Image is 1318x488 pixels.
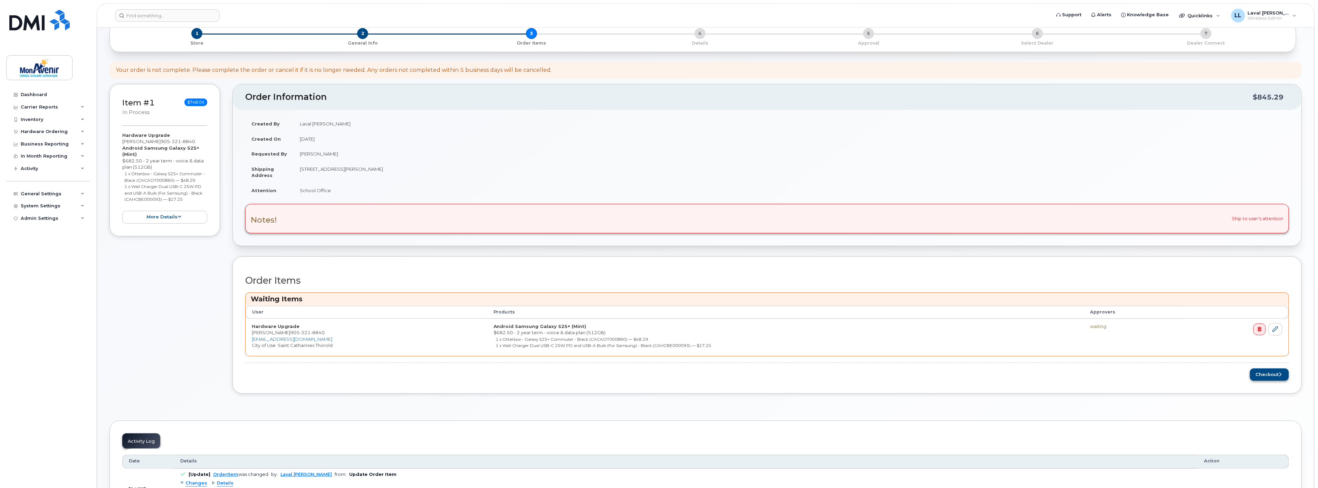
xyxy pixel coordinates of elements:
[1226,9,1301,22] div: Laval Lai Yoon Hin
[294,161,1289,183] td: [STREET_ADDRESS][PERSON_NAME]
[311,330,325,335] span: 8840
[115,39,278,46] a: 1 Store
[1198,455,1289,469] th: Action
[245,204,1289,233] div: Ship to user's attention
[122,132,207,224] div: [PERSON_NAME] $682.50 - 2 year term - voice & data plan (512GB)
[161,139,195,144] span: 905
[349,472,397,477] b: Update Order Item
[1250,368,1289,381] button: Checkout
[118,40,276,46] p: Store
[1253,91,1284,104] div: $845.29
[116,66,552,74] div: Your order is not complete. Please complete the order or cancel it if it is no longer needed. Any...
[278,39,447,46] a: 2 General Info
[496,337,648,342] small: 1 x Otterbox - Galaxy S25+ Commuter - Black (CACAOT000860) — $48.29
[1248,10,1289,16] span: Laval [PERSON_NAME]
[1248,16,1289,21] span: Wireless Admin
[191,28,202,39] span: 1
[357,28,368,39] span: 2
[1052,8,1087,22] a: Support
[213,472,238,477] a: OrderItem
[1235,11,1242,20] span: LL
[294,183,1289,198] td: School Office
[251,166,274,178] strong: Shipping Address
[185,480,207,487] span: Changes
[246,306,487,318] th: User
[213,472,268,477] div: was changed
[245,92,1253,102] h2: Order Information
[251,136,281,142] strong: Created On
[189,472,210,477] b: [Update]
[1117,8,1174,22] a: Knowledge Base
[181,139,195,144] span: 8840
[245,275,1289,286] h2: Order Items
[217,480,233,487] span: Details
[1084,306,1181,318] th: Approvers
[170,139,181,144] span: 321
[252,336,332,342] a: [EMAIL_ADDRESS][DOMAIN_NAME]
[122,98,155,107] a: Item #1
[1087,8,1117,22] a: Alerts
[1175,9,1225,22] div: Quicklinks
[1188,13,1213,18] span: Quicklinks
[496,343,711,348] small: 1 x Wall Charger Dual USB-C 25W PD and USB-A Bulk (For Samsung) - Black (CAHCBE000093) — $17.25
[125,184,203,202] small: 1 x Wall Charger Dual USB-C 25W PD and USB-A Bulk (For Samsung) - Black (CAHCBE000093) — $17.25
[1090,323,1175,330] div: waiting
[294,116,1289,131] td: Laval [PERSON_NAME]
[251,294,1283,304] h3: Waiting Items
[180,458,197,464] span: Details
[122,145,199,157] strong: Android Samsung Galaxy S25+ (Mint)
[251,216,277,224] h3: Notes!
[1127,11,1169,18] span: Knowledge Base
[184,98,207,106] span: $748.04
[487,319,1084,356] td: $682.50 - 2 year term - voice & data plan (512GB)
[294,146,1289,161] td: [PERSON_NAME]
[271,472,278,477] span: by:
[122,132,170,138] strong: Hardware Upgrade
[487,306,1084,318] th: Products
[246,319,487,356] td: [PERSON_NAME] City of Use: Saint Catharines Thorold
[335,472,346,477] span: from:
[251,121,280,126] strong: Created By
[129,458,140,464] span: Date
[252,323,299,329] strong: Hardware Upgrade
[1097,11,1112,18] span: Alerts
[251,188,276,193] strong: Attention
[125,171,205,183] small: 1 x Otterbox - Galaxy S25+ Commuter - Black (CACAOT000860) — $48.29
[281,40,444,46] p: General Info
[1062,11,1082,18] span: Support
[122,109,150,115] small: in process
[115,9,220,22] input: Find something...
[299,330,311,335] span: 321
[122,211,207,224] button: more details
[294,131,1289,147] td: [DATE]
[280,472,332,477] a: Laval [PERSON_NAME]
[290,330,325,335] span: 905
[251,151,287,157] strong: Requested By
[494,323,586,329] strong: Android Samsung Galaxy S25+ (Mint)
